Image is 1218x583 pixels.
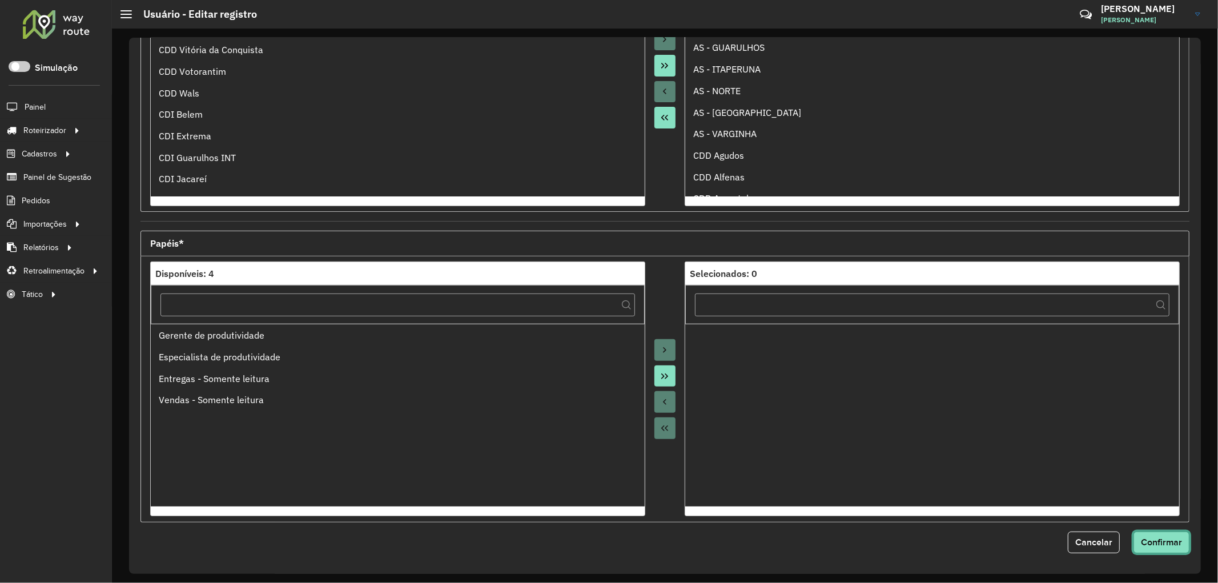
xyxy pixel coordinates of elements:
[159,129,637,143] div: CDI Extrema
[159,393,637,407] div: Vendas - Somente leitura
[159,43,637,57] div: CDD Vitória da Conquista
[1074,2,1098,27] a: Contato Rápido
[654,55,676,77] button: Move All to Target
[159,86,637,100] div: CDD Wals
[35,61,78,75] label: Simulação
[1101,15,1187,25] span: [PERSON_NAME]
[132,8,257,21] h2: Usuário - Editar registro
[23,218,67,230] span: Importações
[22,288,43,300] span: Tático
[23,124,66,136] span: Roteirizador
[150,239,184,248] span: Papéis*
[693,127,1171,140] div: AS - VARGINHA
[159,194,637,207] div: CDI Jaguariúna
[159,107,637,121] div: CDI Belem
[1068,532,1120,553] button: Cancelar
[1141,537,1182,547] span: Confirmar
[25,101,46,113] span: Painel
[159,65,637,78] div: CDD Votorantim
[159,372,637,385] div: Entregas - Somente leitura
[690,267,1175,280] div: Selecionados: 0
[159,172,637,186] div: CDI Jacareí
[693,84,1171,98] div: AS - NORTE
[693,191,1171,205] div: CDD Araçatuba
[1101,3,1187,14] h3: [PERSON_NAME]
[22,148,57,160] span: Cadastros
[693,106,1171,119] div: AS - [GEOGRAPHIC_DATA]
[693,148,1171,162] div: CDD Agudos
[1075,537,1112,547] span: Cancelar
[159,328,637,342] div: Gerente de produtividade
[693,41,1171,54] div: AS - GUARULHOS
[654,107,676,128] button: Move All to Source
[23,265,85,277] span: Retroalimentação
[155,267,640,280] div: Disponíveis: 4
[159,151,637,164] div: CDI Guarulhos INT
[693,62,1171,76] div: AS - ITAPERUNA
[159,350,637,364] div: Especialista de produtividade
[1133,532,1189,553] button: Confirmar
[22,195,50,207] span: Pedidos
[693,170,1171,184] div: CDD Alfenas
[654,365,676,387] button: Move All to Target
[23,242,59,254] span: Relatórios
[23,171,91,183] span: Painel de Sugestão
